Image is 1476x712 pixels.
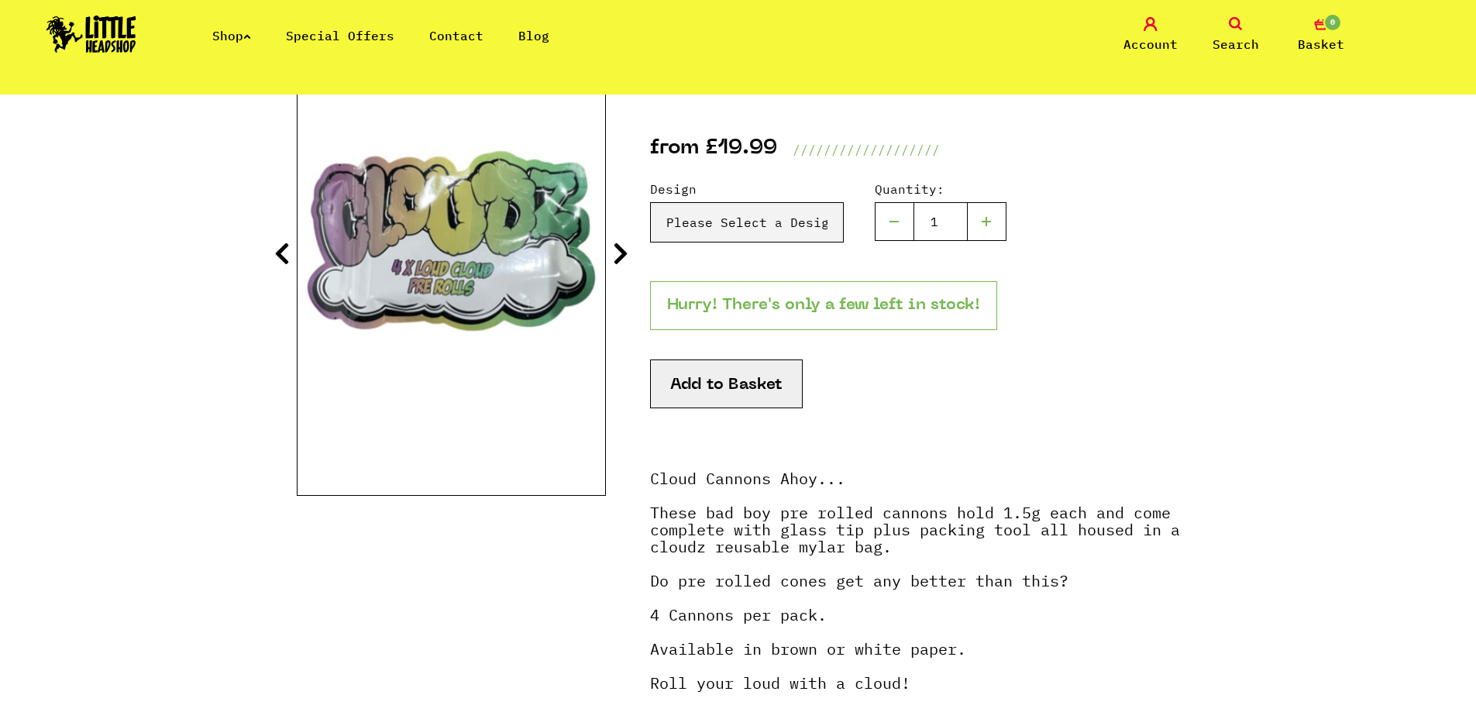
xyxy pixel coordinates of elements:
span: Search [1213,35,1259,53]
strong: Cloud Cannons Ahoy... These bad boy pre rolled cannons hold 1.5g each and come complete with glas... [650,468,1180,693]
a: Special Offers [286,28,394,43]
label: Design [650,180,844,198]
p: from £19.99 [650,140,777,159]
span: 0 [1323,13,1342,32]
span: Basket [1298,35,1344,53]
button: Add to Basket [650,359,803,408]
input: 1 [913,202,968,241]
p: /////////////////// [793,140,940,159]
a: 0 Basket [1282,17,1360,53]
a: Search [1197,17,1275,53]
a: Shop [212,28,251,43]
label: Quantity: [875,180,1006,198]
a: Contact [429,28,483,43]
p: Hurry! There's only a few left in stock! [650,281,997,330]
img: Cloudz Glass Tip Cannons (4 pack) image 2 [298,49,605,433]
span: Account [1123,35,1178,53]
img: Little Head Shop Logo [46,15,136,53]
a: Blog [518,28,549,43]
